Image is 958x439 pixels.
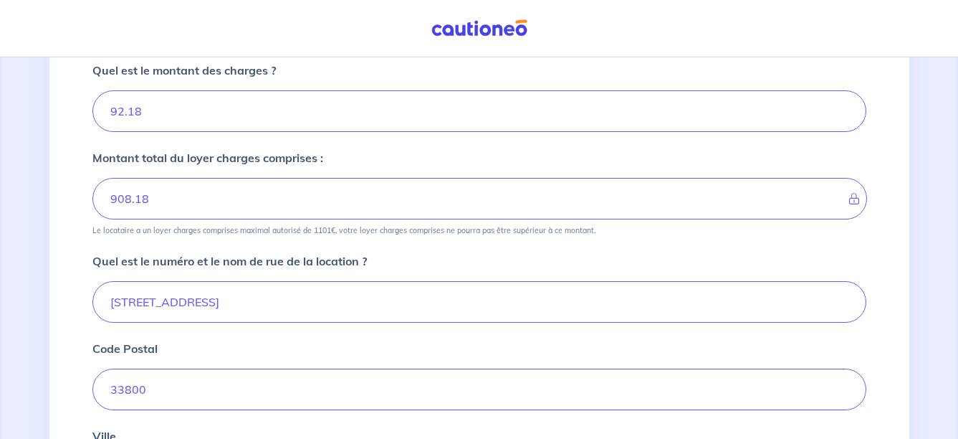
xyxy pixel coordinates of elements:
[92,281,866,323] input: Ex: 165 avenue de Bretagne
[92,252,367,270] p: Quel est le numéro et le nom de rue de la location ?
[92,369,866,410] input: Ex: 59000
[92,225,595,235] p: Le locataire a un loyer charges comprises maximal autorisé de 1101€, votre loyer charges comprise...
[92,340,158,357] p: Code Postal
[92,62,276,79] p: Quel est le montant des charges ?
[426,19,533,37] img: Cautioneo
[92,149,323,166] p: Montant total du loyer charges comprises :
